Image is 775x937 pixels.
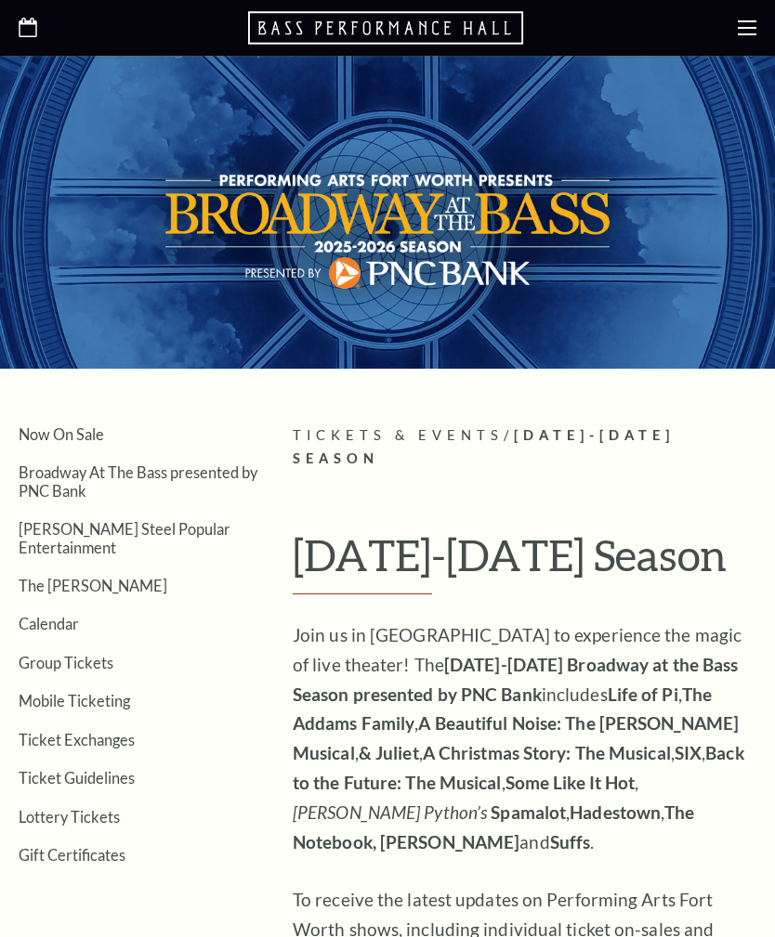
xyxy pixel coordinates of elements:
[19,615,79,632] a: Calendar
[19,769,135,787] a: Ticket Guidelines
[293,427,504,443] span: Tickets & Events
[19,577,167,594] a: The [PERSON_NAME]
[506,772,636,793] strong: Some Like It Hot
[293,801,487,823] em: [PERSON_NAME] Python’s
[570,801,661,823] strong: Hadestown
[293,531,756,594] h1: [DATE]-[DATE] Season
[19,463,257,499] a: Broadway At The Bass presented by PNC Bank
[675,742,702,763] strong: SIX
[293,712,739,763] strong: A Beautiful Noise: The [PERSON_NAME] Musical
[19,692,130,709] a: Mobile Ticketing
[423,742,671,763] strong: A Christmas Story: The Musical
[491,801,566,823] strong: Spamalot
[19,520,230,555] a: [PERSON_NAME] Steel Popular Entertainment
[550,831,591,852] strong: Suffs
[359,742,419,763] strong: & Juliet
[293,620,756,858] p: Join us in [GEOGRAPHIC_DATA] to experience the magic of live theater! The includes , , , , , , , ...
[19,425,104,443] a: Now On Sale
[293,742,744,793] strong: Back to the Future: The Musical
[293,427,675,466] span: [DATE]-[DATE] Season
[19,808,120,826] a: Lottery Tickets
[608,683,678,705] strong: Life of Pi
[19,654,113,671] a: Group Tickets
[293,424,756,471] p: /
[19,731,135,748] a: Ticket Exchanges
[293,654,738,705] strong: [DATE]-[DATE] Broadway at the Bass Season presented by PNC Bank
[19,846,125,864] a: Gift Certificates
